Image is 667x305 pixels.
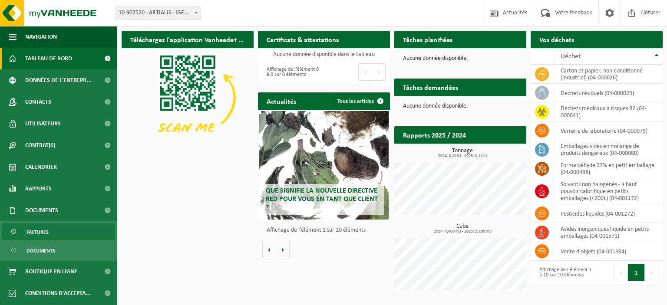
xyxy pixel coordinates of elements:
td: formaldéhyde 37% en petit emballage (04-000468) [554,159,663,178]
a: Tous les articles [330,92,389,110]
td: verrerie de laboratoire (04-000079) [554,121,663,140]
div: Affichage de l'élément 0 à 0 sur 0 éléments [262,62,320,82]
h2: Téléchargez l'application Vanheede+ maintenant! [122,31,254,48]
span: 2024: 4,400 m3 - 2025: 2,200 m3 [399,230,526,234]
p: Aucune donnée disponible. [403,56,518,62]
h2: Tâches demandées [394,79,467,95]
span: Tableau de bord [25,48,72,69]
td: vente d'objets (04-001834) [554,242,663,261]
img: Download de VHEPlus App [122,48,254,147]
button: Vorige [262,241,276,258]
h2: Certificats & attestations [258,31,347,48]
button: Next [645,264,658,281]
span: Documents [25,200,58,221]
h3: Cube [399,223,526,234]
td: pesticides liquides (04-001272) [554,204,663,223]
a: Consulter les rapports [451,143,525,161]
span: Documents [26,243,55,259]
h3: Tonnage [399,148,526,158]
td: déchets médicaux à risques B2 (04-000041) [554,102,663,121]
div: Affichage de l'élément 1 à 10 sur 10 éléments [535,263,592,282]
span: Déchet [561,53,581,60]
h2: Vos déchets [531,31,583,48]
span: Rapports [25,178,52,200]
td: acides inorganiques liquide en petits emballages (04-001571) [554,223,663,242]
span: 10-907520 - ARTIALIS - LIÈGE [115,7,201,19]
td: carton et papier, non-conditionné (industriel) (04-000026) [554,65,663,84]
td: emballages vides en mélange de produits dangereux (04-000080) [554,140,663,159]
h2: Tâches planifiées [394,31,461,48]
span: Navigation [25,26,57,48]
span: Factures [26,224,49,240]
p: Aucune donnée disponible. [403,103,518,109]
span: 2024: 0,813 t - 2025: 0,111 t [399,154,526,158]
span: Contacts [25,91,51,113]
button: Previous [358,63,372,81]
span: Données de l'entrepr... [25,69,92,91]
td: Aucune donnée disponible dans le tableau [258,48,390,60]
span: 10-907520 - ARTIALIS - LIÈGE [115,7,201,20]
p: Affichage de l'élément 1 sur 10 éléments [267,227,386,233]
td: déchets résiduels (04-000029) [554,84,663,102]
td: solvants non halogénés - à haut pouvoir calorifique en petits emballages (<200L) (04-001172) [554,178,663,204]
span: Que signifie la nouvelle directive RED pour vous en tant que client ? [266,187,378,211]
span: Contrat(s) [25,134,55,156]
button: 1 [628,264,645,281]
a: Que signifie la nouvelle directive RED pour vous en tant que client ? [259,111,389,220]
h2: Rapports 2025 / 2024 [394,126,475,143]
button: Previous [614,264,628,281]
h2: Actualités [258,92,305,109]
span: Utilisateurs [25,113,61,134]
span: Conditions d'accepta... [25,282,91,304]
button: Next [372,63,386,81]
a: Documents [2,242,115,259]
a: Factures [2,223,115,240]
button: Volgende [276,241,290,258]
span: Calendrier [25,156,57,178]
span: Boutique en ligne [25,261,77,282]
